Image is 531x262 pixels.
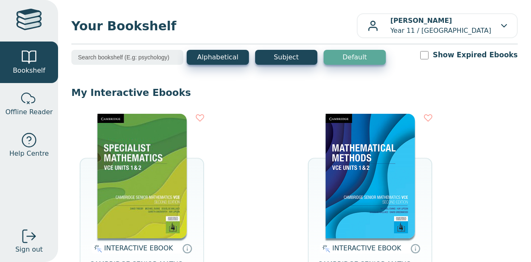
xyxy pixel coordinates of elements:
[71,50,183,65] input: Search bookshelf (E.g: psychology)
[15,245,43,255] span: Sign out
[357,13,518,38] button: [PERSON_NAME]Year 11 / [GEOGRAPHIC_DATA]
[71,86,518,99] p: My Interactive Ebooks
[97,114,187,238] img: a9bc5a94-ca9d-445a-9f76-4e38e14f3faa.jpg
[255,50,317,65] button: Subject
[410,243,420,253] a: Interactive eBooks are accessed online via the publisher’s portal. They contain interactive resou...
[433,50,518,60] label: Show Expired Ebooks
[324,50,386,65] button: Default
[320,244,330,254] img: interactive.svg
[104,244,173,252] span: INTERACTIVE EBOOK
[13,66,45,76] span: Bookshelf
[390,16,491,36] p: Year 11 / [GEOGRAPHIC_DATA]
[326,114,415,238] img: 0b3c2c99-4463-4df4-a628-40244046fa74.png
[5,107,53,117] span: Offline Reader
[332,244,401,252] span: INTERACTIVE EBOOK
[71,17,357,35] span: Your Bookshelf
[92,244,102,254] img: interactive.svg
[182,243,192,253] a: Interactive eBooks are accessed online via the publisher’s portal. They contain interactive resou...
[9,149,49,159] span: Help Centre
[390,17,452,24] b: [PERSON_NAME]
[187,50,249,65] button: Alphabetical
